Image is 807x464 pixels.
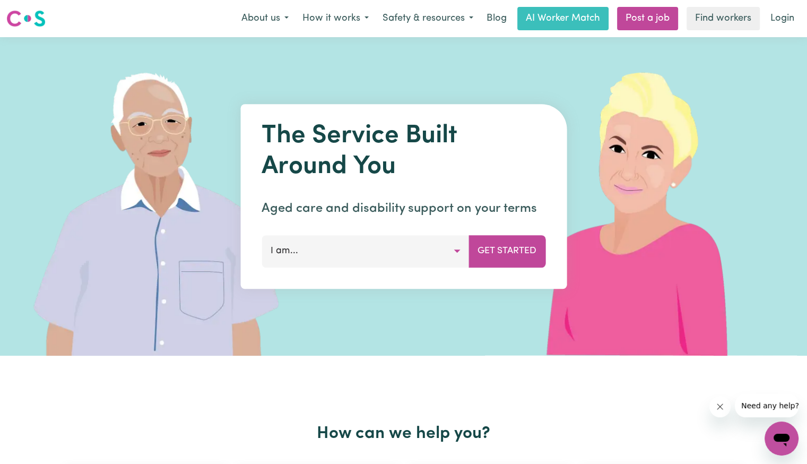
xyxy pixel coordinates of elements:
iframe: Button to launch messaging window [765,422,799,456]
iframe: Message from company [735,394,799,417]
a: Blog [480,7,513,30]
a: Login [764,7,801,30]
button: Safety & resources [376,7,480,30]
h2: How can we help you? [60,424,748,444]
img: Careseekers logo [6,9,46,28]
h1: The Service Built Around You [262,121,545,182]
button: Get Started [468,235,545,267]
span: Need any help? [6,7,64,16]
p: Aged care and disability support on your terms [262,199,545,218]
button: I am... [262,235,469,267]
a: AI Worker Match [517,7,609,30]
iframe: Close message [709,396,731,417]
a: Post a job [617,7,678,30]
a: Careseekers logo [6,6,46,31]
button: About us [235,7,296,30]
button: How it works [296,7,376,30]
a: Find workers [687,7,760,30]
